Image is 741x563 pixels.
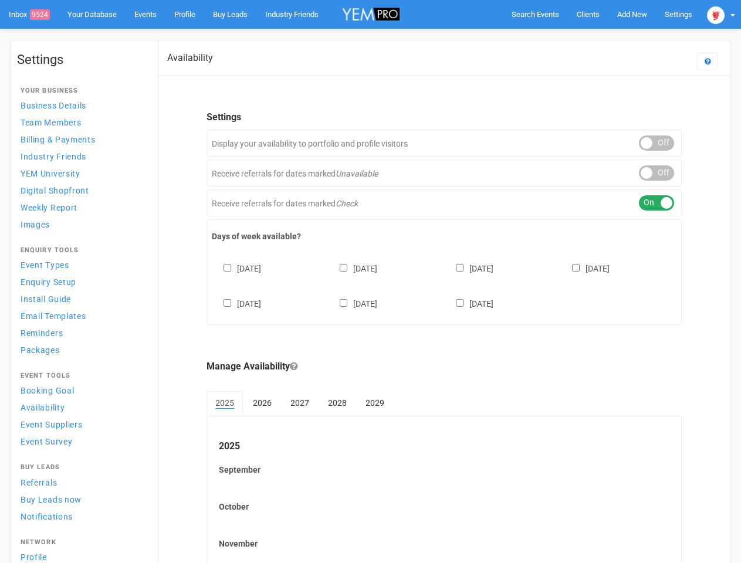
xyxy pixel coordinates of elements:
span: Packages [21,345,60,355]
span: Email Templates [21,311,86,321]
a: Email Templates [17,308,146,324]
em: Check [336,199,358,208]
span: Digital Shopfront [21,186,89,195]
span: Billing & Payments [21,135,96,144]
span: Images [21,220,50,229]
input: [DATE] [456,264,463,272]
label: [DATE] [560,262,610,274]
a: Event Suppliers [17,416,146,432]
input: [DATE] [224,264,231,272]
label: October [219,501,669,513]
h4: Buy Leads [21,464,143,471]
a: Images [17,216,146,232]
legend: Settings [207,111,682,124]
a: Packages [17,342,146,358]
label: [DATE] [328,262,377,274]
legend: Manage Availability [207,360,682,374]
a: Enquiry Setup [17,274,146,290]
a: Notifications [17,508,146,524]
span: Add New [617,10,647,19]
a: Industry Friends [17,148,146,164]
input: [DATE] [572,264,580,272]
h4: Event Tools [21,372,143,379]
label: September [219,464,669,476]
input: [DATE] [340,264,347,272]
label: Days of week available? [212,230,676,242]
span: YEM University [21,169,80,178]
a: 2028 [319,391,356,415]
span: Event Suppliers [21,420,83,429]
a: 2026 [244,391,280,415]
span: Install Guide [21,294,71,304]
h1: Settings [17,53,146,67]
label: November [219,538,669,550]
label: [DATE] [212,262,261,274]
span: Team Members [21,118,81,127]
a: Reminders [17,325,146,341]
label: [DATE] [328,297,377,310]
label: [DATE] [444,262,493,274]
span: Business Details [21,101,86,110]
div: Receive referrals for dates marked [207,160,682,186]
span: Notifications [21,512,73,521]
span: Reminders [21,328,63,338]
h4: Your Business [21,87,143,94]
span: Event Types [21,260,69,270]
a: Billing & Payments [17,131,146,147]
a: 2025 [207,391,243,416]
span: Availability [21,403,65,412]
a: Booking Goal [17,382,146,398]
a: Digital Shopfront [17,182,146,198]
img: open-uri20250107-2-1pbi2ie [707,6,725,24]
span: 9524 [30,9,50,20]
h4: Enquiry Tools [21,247,143,254]
div: Receive referrals for dates marked [207,189,682,216]
div: Display your availability to portfolio and profile visitors [207,130,682,157]
a: 2029 [357,391,393,415]
a: Team Members [17,114,146,130]
input: [DATE] [224,299,231,307]
span: Enquiry Setup [21,277,76,287]
span: Weekly Report [21,203,77,212]
h2: Availability [167,53,213,63]
a: Event Survey [17,433,146,449]
a: Weekly Report [17,199,146,215]
span: Clients [577,10,600,19]
a: Business Details [17,97,146,113]
input: [DATE] [456,299,463,307]
span: Search Events [512,10,559,19]
a: Event Types [17,257,146,273]
a: Availability [17,399,146,415]
input: [DATE] [340,299,347,307]
a: Buy Leads now [17,491,146,507]
a: 2027 [282,391,318,415]
span: Booking Goal [21,386,74,395]
label: [DATE] [212,297,261,310]
h4: Network [21,539,143,546]
label: [DATE] [444,297,493,310]
legend: 2025 [219,440,669,453]
a: YEM University [17,165,146,181]
em: Unavailable [336,169,378,178]
a: Referrals [17,474,146,490]
span: Event Survey [21,437,72,446]
a: Install Guide [17,291,146,307]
